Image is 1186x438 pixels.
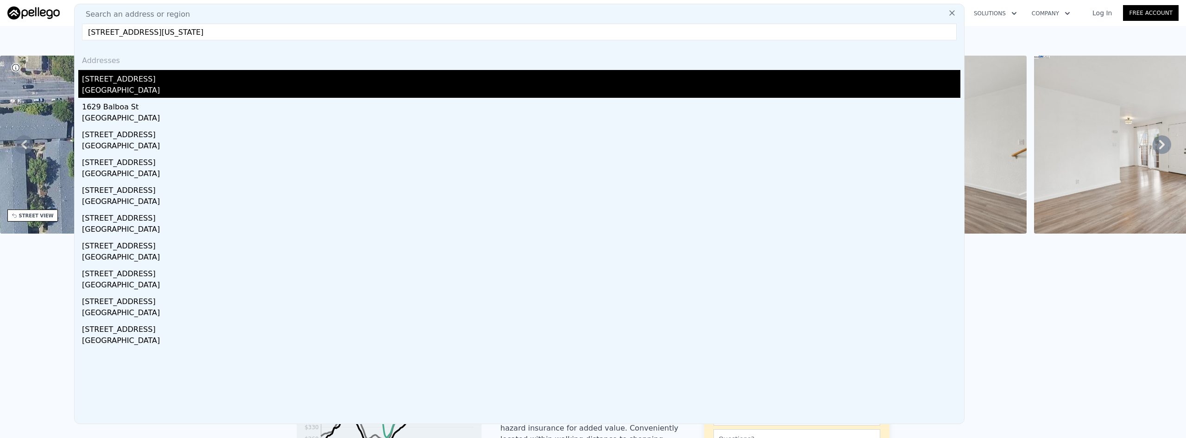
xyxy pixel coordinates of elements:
input: Enter an address, city, region, neighborhood or zip code [82,24,957,40]
img: Pellego [7,6,60,19]
div: [GEOGRAPHIC_DATA] [82,140,960,153]
button: Solutions [966,5,1024,22]
div: [GEOGRAPHIC_DATA] [82,113,960,126]
div: [GEOGRAPHIC_DATA] [82,168,960,181]
div: [STREET_ADDRESS] [82,181,960,196]
div: [STREET_ADDRESS] [82,126,960,140]
div: STREET VIEW [19,212,54,219]
span: Search an address or region [78,9,190,20]
div: [STREET_ADDRESS] [82,153,960,168]
div: [STREET_ADDRESS] [82,265,960,279]
div: [STREET_ADDRESS] [82,237,960,252]
div: Addresses [78,48,960,70]
div: [STREET_ADDRESS] [82,292,960,307]
div: [GEOGRAPHIC_DATA] [82,335,960,348]
a: Free Account [1123,5,1179,21]
div: [GEOGRAPHIC_DATA] [82,196,960,209]
div: [STREET_ADDRESS] [82,320,960,335]
a: Log In [1081,8,1123,18]
div: [STREET_ADDRESS] [82,209,960,224]
div: [STREET_ADDRESS] [82,70,960,85]
tspan: $330 [304,424,319,431]
button: Company [1024,5,1078,22]
div: [GEOGRAPHIC_DATA] [82,279,960,292]
div: [GEOGRAPHIC_DATA] [82,224,960,237]
div: 1629 Balboa St [82,98,960,113]
div: [GEOGRAPHIC_DATA] [82,85,960,98]
div: [GEOGRAPHIC_DATA] [82,252,960,265]
div: [GEOGRAPHIC_DATA] [82,307,960,320]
